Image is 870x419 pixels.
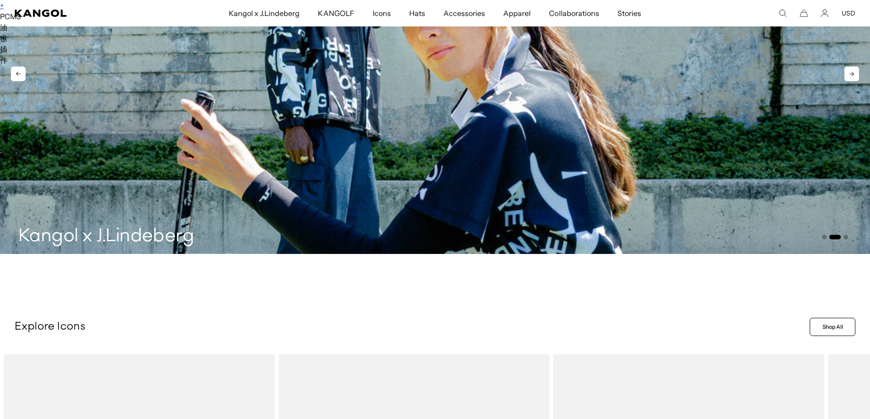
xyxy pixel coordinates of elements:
h3: Kangol x J.Lindeberg [18,227,194,247]
button: USD [842,9,855,17]
a: Shop All [810,318,855,336]
button: Go to slide 3 [844,235,848,239]
p: Explore Icons [15,320,806,334]
summary: Search here [779,9,787,17]
button: Go to slide 1 [822,235,827,239]
ul: Select a slide to show [821,233,848,240]
a: Account [821,9,829,17]
button: Cart [800,9,808,17]
button: Go to slide 2 [829,235,841,239]
a: Kangol [15,10,151,17]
